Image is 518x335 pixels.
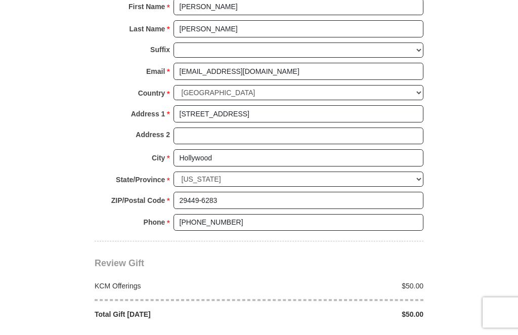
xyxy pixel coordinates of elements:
[259,281,429,291] div: $50.00
[111,194,165,208] strong: ZIP/Postal Code
[259,310,429,320] div: $50.00
[95,259,144,269] span: Review Gift
[90,310,260,320] div: Total Gift [DATE]
[116,173,165,187] strong: State/Province
[150,43,170,57] strong: Suffix
[136,128,170,142] strong: Address 2
[129,22,165,36] strong: Last Name
[138,87,165,101] strong: Country
[144,216,165,230] strong: Phone
[146,65,165,79] strong: Email
[152,151,165,165] strong: City
[90,281,260,291] div: KCM Offerings
[131,107,165,121] strong: Address 1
